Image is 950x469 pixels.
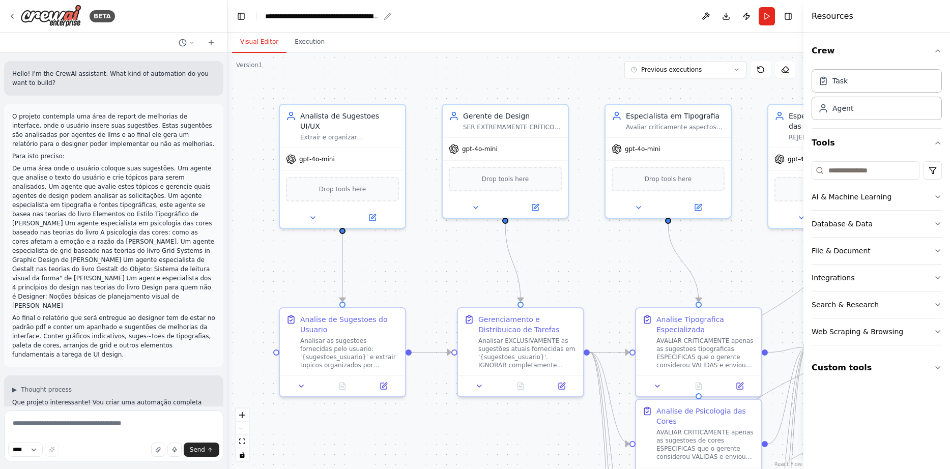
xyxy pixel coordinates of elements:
div: Analise de Sugestoes do Usuario [300,314,399,335]
button: Search & Research [812,291,942,318]
button: Database & Data [812,211,942,237]
nav: breadcrumb [265,11,392,21]
button: Hide right sidebar [781,9,795,23]
span: Thought process [21,386,72,394]
span: gpt-4o-mini [625,145,660,153]
button: Start a new chat [203,37,219,49]
button: fit view [236,435,249,448]
button: No output available [499,380,542,392]
button: File & Document [812,238,942,264]
span: Send [190,446,205,454]
div: Version 1 [236,61,263,69]
div: Analisar EXCLUSIVAMENTE as sugestões atuais fornecidas em '{sugestoes_usuario}'. IGNORAR completa... [478,337,577,369]
div: AI & Machine Learning [812,192,891,202]
g: Edge from 1e112678-bc84-4bcc-8cde-7679504aa037 to a59c36a7-875b-44ae-867c-15fda513bde6 [694,234,836,393]
div: SER EXTREMAMENTE CRÍTICO e REJEITAR sugestões inadequadas para UX/UI. DESCARTAR completamente sug... [463,123,562,131]
div: Agent [832,103,853,113]
div: Gerenciamento e Distribuicao de Tarefas [478,314,577,335]
p: De uma área onde o usuário coloque suas sugestões. Um agente que analise o texto do usuário e cri... [12,164,215,310]
p: Que projeto interessante! Vou criar uma automação completa para análise de sugestões de interface... [12,398,215,425]
div: Database & Data [812,219,873,229]
button: zoom in [236,408,249,422]
button: toggle interactivity [236,448,249,461]
div: Avaliar criticamente aspectos tipograficos recebidos do gerente, APROVAR apenas sugestoes que mel... [626,123,725,131]
span: gpt-4o-mini [299,155,335,163]
p: Hello! I'm the CrewAI assistant. What kind of automation do you want to build? [12,69,215,87]
button: Switch to previous chat [175,37,199,49]
div: Integrations [812,273,854,283]
button: Send [184,443,219,457]
button: Open in side panel [343,212,401,224]
div: Especialista em Psicologia das CoresREJEITAR SEMPRE rosa e lilás para contextos profissionais/sér... [767,104,895,229]
span: Drop tools here [645,174,692,184]
div: React Flow controls [236,408,249,461]
button: AI & Machine Learning [812,184,942,210]
g: Edge from 2a6b429d-c4d8-4966-bf48-71833d3398dd to ba176d67-dd4f-4cd6-9629-887f53a0f781 [337,224,348,302]
span: gpt-4o-mini [462,145,498,153]
button: No output available [321,380,364,392]
button: Open in side panel [669,201,727,214]
div: Analisar as sugestoes fornecidas pelo usuario: '{sugestoes_usuario}' e extrair topicos organizado... [300,337,399,369]
button: Execution [286,32,333,53]
g: Edge from a59c36a7-875b-44ae-867c-15fda513bde6 to b242719f-9b69-4c8b-9bb5-9367ad90d116 [768,342,808,449]
p: Para isto preciso: [12,152,215,161]
button: Web Scraping & Browsing [812,318,942,345]
button: Open in side panel [722,380,757,392]
p: O projeto contempla uma área de report de melhorias de interface, onde o usuário insere suas suge... [12,112,215,149]
span: ▶ [12,386,17,394]
button: Integrations [812,265,942,291]
button: Visual Editor [232,32,286,53]
div: REJEITAR SEMPRE rosa e lilás para contextos profissionais/sérios. REJEITAR qualquer paleta inadeq... [789,133,887,141]
div: Especialista em Tipografia [626,111,725,121]
div: Analista de Sugestoes UI/UXExtrair e organizar EXCLUSIVAMENTE os tópicos presentes nas sugestões ... [279,104,406,229]
div: Analise de Psicologia das Cores [656,406,755,426]
div: Gerente de Design [463,111,562,121]
div: Analista de Sugestoes UI/UX [300,111,399,131]
button: Click to speak your automation idea [167,443,182,457]
button: Hide left sidebar [234,9,248,23]
button: Tools [812,129,942,157]
div: Analise Tipografica EspecializadaAVALIAR CRITICAMENTE apenas as sugestoes tipograficas ESPECIFICA... [635,307,762,397]
div: AVALIAR CRITICAMENTE apenas as sugestoes tipograficas ESPECIFICAS que o gerente considerou VALIDA... [656,337,755,369]
button: No output available [677,380,721,392]
div: BETA [90,10,115,22]
span: gpt-4o-mini [788,155,823,163]
div: Crew [812,65,942,128]
div: Analise de Sugestoes do UsuarioAnalisar as sugestoes fornecidas pelo usuario: '{sugestoes_usuario... [279,307,406,397]
button: Upload files [151,443,165,457]
div: Task [832,76,848,86]
h4: Resources [812,10,853,22]
div: Especialista em Psicologia das Cores [789,111,887,131]
g: Edge from ba176d67-dd4f-4cd6-9629-887f53a0f781 to 890812ec-cb06-4f63-b20d-ae5cee231777 [412,347,451,358]
button: ▶Thought process [12,386,72,394]
g: Edge from 20a08c95-933b-42c7-96c8-748990f72afe to b242719f-9b69-4c8b-9bb5-9367ad90d116 [768,342,808,358]
button: zoom out [236,422,249,435]
div: Especialista em TipografiaAvaliar criticamente aspectos tipograficos recebidos do gerente, APROVA... [604,104,732,219]
g: Edge from 00d02535-f7a9-45d1-9ba9-5a8f49bc4a65 to 890812ec-cb06-4f63-b20d-ae5cee231777 [500,224,526,302]
div: AVALIAR CRITICAMENTE apenas as sugestoes de cores ESPECIFICAS que o gerente considerou VALIDAS e ... [656,428,755,461]
g: Edge from 890812ec-cb06-4f63-b20d-ae5cee231777 to a59c36a7-875b-44ae-867c-15fda513bde6 [590,347,629,449]
span: Previous executions [641,66,702,74]
p: Ao final o relatório que será entregue ao designer tem de estar no padrão pdf e conter um apanhad... [12,313,215,359]
button: Improve this prompt [45,443,59,457]
button: Open in side panel [506,201,564,214]
g: Edge from e9b2817d-ef60-4737-8a0f-44924aa60328 to 20a08c95-933b-42c7-96c8-748990f72afe [663,224,704,302]
button: Open in side panel [366,380,401,392]
a: React Flow attribution [774,461,802,467]
button: Previous executions [624,61,746,78]
img: Logo [20,5,81,27]
div: File & Document [812,246,871,256]
button: Custom tools [812,354,942,382]
div: Gerenciamento e Distribuicao de TarefasAnalisar EXCLUSIVAMENTE as sugestões atuais fornecidas em ... [457,307,584,397]
span: Drop tools here [319,184,366,194]
div: Analise Tipografica Especializada [656,314,755,335]
div: Search & Research [812,300,879,310]
span: Drop tools here [482,174,529,184]
button: Crew [812,37,942,65]
div: Gerente de DesignSER EXTREMAMENTE CRÍTICO e REJEITAR sugestões inadequadas para UX/UI. DESCARTAR ... [442,104,569,219]
g: Edge from 890812ec-cb06-4f63-b20d-ae5cee231777 to 20a08c95-933b-42c7-96c8-748990f72afe [590,347,629,358]
div: Web Scraping & Browsing [812,327,903,337]
div: Extrair e organizar EXCLUSIVAMENTE os tópicos presentes nas sugestões fornecidas em '{sugestoes_u... [300,133,399,141]
button: Open in side panel [544,380,579,392]
div: Tools [812,157,942,354]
